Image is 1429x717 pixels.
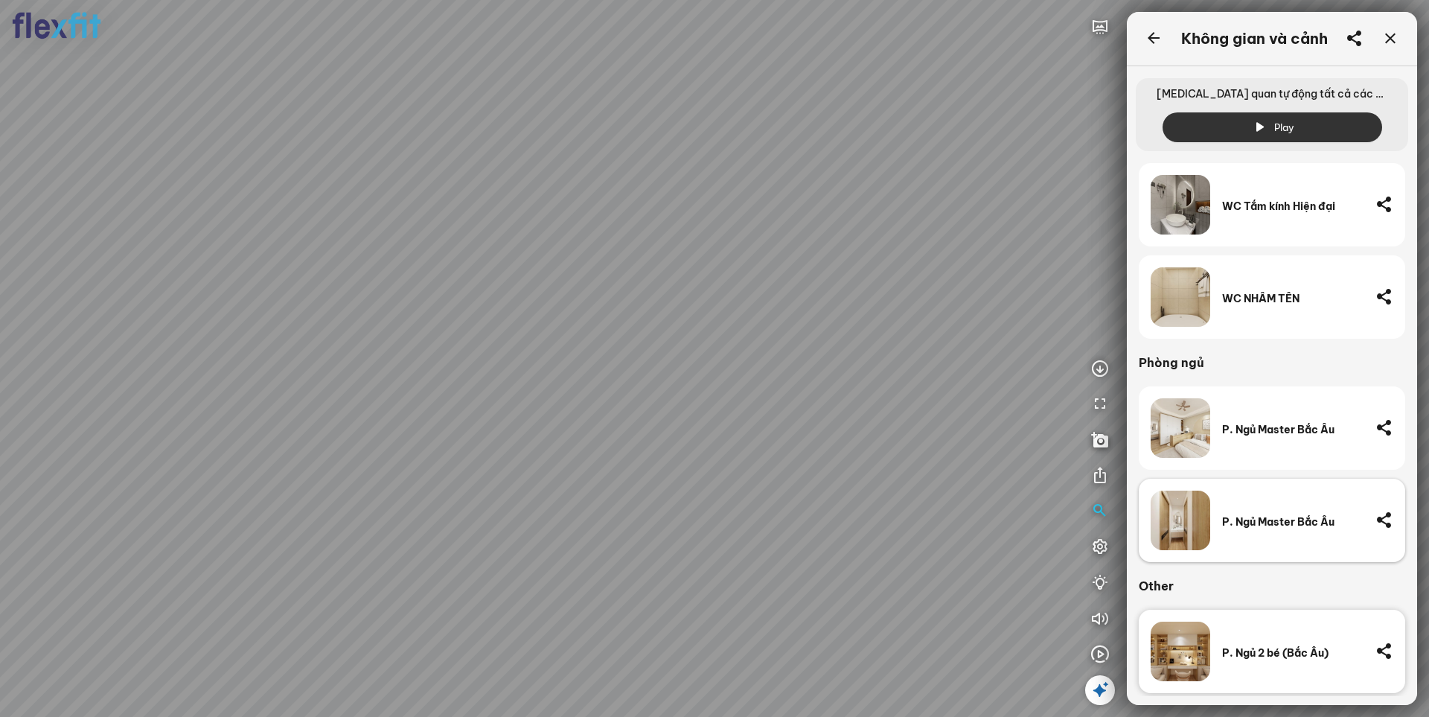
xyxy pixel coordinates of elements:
div: Phòng ngủ [1139,354,1381,372]
div: WC Tắm kính Hiện đại [1222,200,1364,213]
div: P. Ngủ Master Bắc Âu [1222,515,1364,529]
span: Play [1274,120,1294,135]
div: P. Ngủ 2 bé (Bắc Âu) [1222,646,1364,660]
div: P. Ngủ Master Bắc Âu [1222,423,1364,436]
div: Không gian và cảnh [1181,30,1328,48]
button: Play [1163,112,1382,142]
span: [MEDICAL_DATA] quan tự động tất cả các không gian [1145,78,1399,112]
div: WC NHẦM TÊN [1222,292,1364,305]
div: Other [1139,577,1381,595]
img: logo [12,12,101,39]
